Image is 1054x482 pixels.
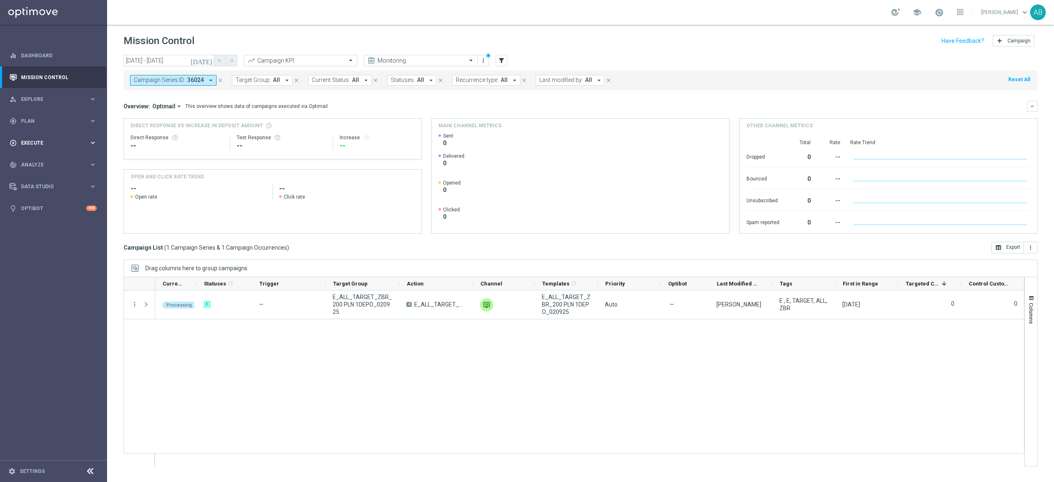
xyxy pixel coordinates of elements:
i: play_circle_outline [9,139,17,147]
i: keyboard_arrow_right [89,95,97,103]
span: All [585,77,592,84]
span: E_ALL_TARGET_ZBR_200 PLN 1DEPO_020925 [414,301,466,308]
div: track_changes Analyze keyboard_arrow_right [9,161,97,168]
div: Mission Control [9,66,97,88]
div: 0 [789,150,811,163]
i: more_vert [1027,244,1034,251]
i: preview [367,56,375,65]
span: — [259,301,263,308]
div: gps_fixed Plan keyboard_arrow_right [9,118,97,124]
div: -- [131,141,223,151]
div: Private message [480,298,493,311]
h3: Overview: [124,103,150,110]
button: add Campaign [993,35,1034,47]
span: Trigger [259,281,279,287]
div: 1 [203,301,211,308]
div: AB [1030,5,1046,20]
i: arrow_drop_down [595,77,603,84]
button: close [217,76,224,85]
span: Optimail [152,103,175,110]
span: E_ALL_TARGET_ZBR_200 PLN 1DEPO_020925 [333,293,392,316]
button: close [437,76,444,85]
i: refresh [571,280,577,287]
a: Dashboard [21,44,97,66]
span: Statuses: [391,77,415,84]
div: 0 [789,193,811,206]
div: equalizer Dashboard [9,52,97,59]
span: Last Modified By [717,281,758,287]
span: ) [287,244,289,251]
button: refresh [363,134,370,141]
span: Analyze [21,162,89,167]
button: Current Status: All arrow_drop_down [308,75,372,86]
span: Processing [166,302,192,308]
i: person_search [9,96,17,103]
span: Auto [605,301,618,308]
span: E , E, TARGET, ALL, ZBR [779,297,828,312]
div: 02 Sep 2025, Tuesday [842,301,860,308]
div: Increase [340,134,415,141]
div: Explore [9,96,89,103]
button: more_vert [479,56,487,66]
h4: OPEN AND CLICK RATE TREND [131,173,204,180]
i: gps_fixed [9,117,17,125]
i: keyboard_arrow_right [89,139,97,147]
span: Execute [21,140,89,145]
button: Recurrence type: All arrow_drop_down [452,75,520,86]
i: equalizer [9,52,17,59]
i: settings [8,468,16,475]
i: arrow_drop_down [207,77,215,84]
button: Mission Control [9,74,97,81]
i: arrow_drop_down [283,77,291,84]
span: E_ALL_TARGET_ZBR_200 PLN 1DEPO_020925 [542,293,591,316]
button: more_vert [131,301,138,308]
i: filter_alt [498,57,505,64]
div: Press SPACE to select this row. [155,290,1024,319]
button: close [293,76,300,85]
span: Statuses [204,281,226,287]
colored-tag: Processing [162,301,196,309]
div: Data Studio [9,183,89,190]
i: close [373,77,378,83]
div: This overview shows data of campaigns executed via Optimail [185,103,328,110]
button: close [520,76,528,85]
span: Explore [21,97,89,102]
input: Select date range [124,55,214,66]
span: Optibot [668,281,687,287]
span: Plan [21,119,89,124]
span: Targeted Customers [906,281,938,287]
button: Data Studio keyboard_arrow_right [9,183,97,190]
div: Press SPACE to select this row. [124,290,155,319]
ng-select: Campaign KPI [244,55,357,66]
div: -- [821,150,840,163]
i: keyboard_arrow_right [89,183,97,190]
div: +10 [86,206,97,211]
span: All [352,77,359,84]
button: Statuses: All arrow_drop_down [387,75,437,86]
span: Last modified by: [539,77,583,84]
a: Settings [20,469,45,474]
span: Click rate [284,194,305,200]
button: close [372,76,379,85]
i: arrow_drop_down [511,77,518,84]
span: All [417,77,424,84]
div: Unsubscribed [746,193,779,206]
i: close [294,77,299,83]
button: filter_alt [496,55,507,66]
span: Templates [542,281,569,287]
span: Current Status: [312,77,350,84]
span: 36024 [187,77,204,84]
span: 1 Campaign Series & 1 Campaign Occurrences [166,244,287,251]
h2: -- [131,184,266,194]
span: school [912,8,921,17]
a: Mission Control [21,66,97,88]
span: Current Status [163,281,182,287]
div: Total [789,139,811,146]
multiple-options-button: Export to CSV [991,244,1038,250]
span: First in Range [843,281,878,287]
i: arrow_drop_down [175,103,183,110]
div: Row Groups [145,265,247,271]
